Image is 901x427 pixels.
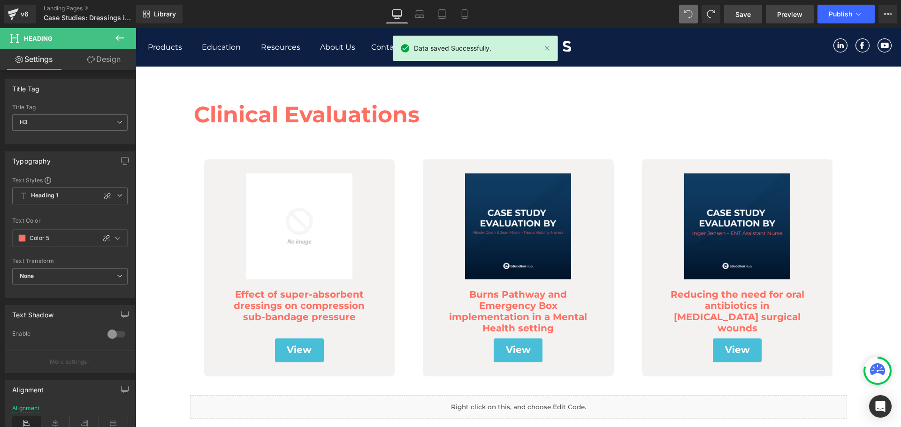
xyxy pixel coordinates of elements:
img: Effect of super-absorbent dressings on compression sub-bandage pressure [111,145,217,251]
span: Preview [777,9,802,19]
a: Tablet [431,5,453,23]
div: Enable [12,330,98,340]
div: Typography [12,152,51,165]
span: View [370,316,395,328]
div: Text Color [12,217,128,224]
span: Heading [24,35,53,42]
a: Preview [766,5,814,23]
a: View [577,310,626,334]
img: socials_facebook.svg [720,10,734,24]
a: Effect of super-absorbent dressings on compression sub-bandage pressure [76,251,252,294]
input: Color [30,233,91,243]
button: Undo [679,5,698,23]
div: v6 [19,8,31,20]
a: v6 [4,5,36,23]
a: Desktop [386,5,408,23]
a: Landing Pages [44,5,152,12]
span: Save [735,9,751,19]
a: Reducing the need for oral antibiotics in [MEDICAL_DATA] surgical wounds [513,251,690,306]
div: Alignment [12,405,40,412]
img: socials_youtube.svg [742,10,756,24]
a: Burns Pathway and Emergency Box implementation in a Mental Health setting [294,251,471,306]
a: Products [12,14,46,24]
span: Library [154,10,176,18]
p: More settings [50,358,87,366]
div: Text Shadow [12,306,53,319]
span: Case Studies: Dressings in Practice [44,14,134,22]
span: Education [66,14,105,24]
img: Advancis Medical [316,13,435,23]
b: Heading 1 [31,192,58,200]
span: About Us [184,14,220,24]
b: None [20,272,34,279]
span: Publish [829,10,852,18]
a: Laptop [408,5,431,23]
img: socials_linkedin.svg [698,10,712,24]
a: New Library [136,5,183,23]
div: Title Tag [12,104,128,111]
span: Resources [125,15,165,23]
a: View [139,310,188,334]
a: View [358,310,407,334]
div: Text Styles [12,176,128,184]
div: Open Intercom Messenger [869,395,892,418]
button: Publish [817,5,875,23]
button: More [878,5,897,23]
button: More settings [6,351,134,373]
a: Design [70,49,138,70]
span: View [151,316,176,328]
span: Data saved Successfully. [414,43,491,53]
div: Alignment [12,381,44,394]
a: Mobile [453,5,476,23]
div: Text Transform [12,258,128,264]
div: Title Tag [12,80,40,93]
span: Contact [236,14,266,24]
span: Products [12,15,46,23]
img: Burns Pathway and Emergency Box implementation in a Mental Health setting [329,145,435,251]
a: Resources [125,14,165,24]
span: View [589,316,614,328]
b: H3 [20,119,28,126]
button: Redo [702,5,720,23]
img: Reducing the need for oral antibiotics in head and neck cancer surgical wounds [549,145,655,251]
h3: Clinical Evaluations [58,70,708,103]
